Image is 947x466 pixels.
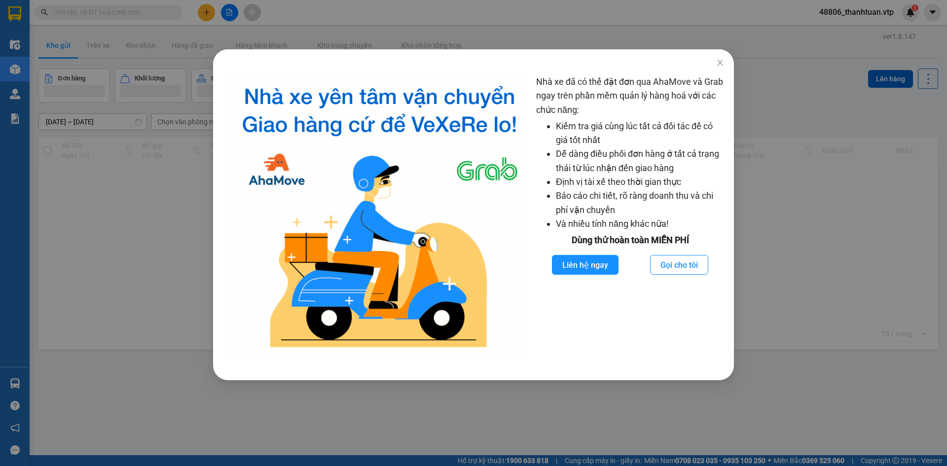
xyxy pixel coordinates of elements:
[231,75,528,356] img: logo
[556,175,724,189] li: Định vị tài xế theo thời gian thực
[562,259,608,271] span: Liên hệ ngay
[536,233,724,247] div: Dùng thử hoàn toàn MIỄN PHÍ
[536,75,724,356] div: Nhà xe đã có thể đặt đơn qua AhaMove và Grab ngay trên phần mềm quản lý hàng hoá với các chức năng:
[650,255,708,275] button: Gọi cho tôi
[552,255,619,275] button: Liên hệ ngay
[556,119,724,147] li: Kiểm tra giá cùng lúc tất cả đối tác để có giá tốt nhất
[556,189,724,217] li: Báo cáo chi tiết, rõ ràng doanh thu và chi phí vận chuyển
[660,259,698,271] span: Gọi cho tôi
[556,217,724,231] li: Và nhiều tính năng khác nữa!
[706,49,734,77] button: Close
[716,59,724,67] span: close
[556,147,724,175] li: Dễ dàng điều phối đơn hàng ở tất cả trạng thái từ lúc nhận đến giao hàng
